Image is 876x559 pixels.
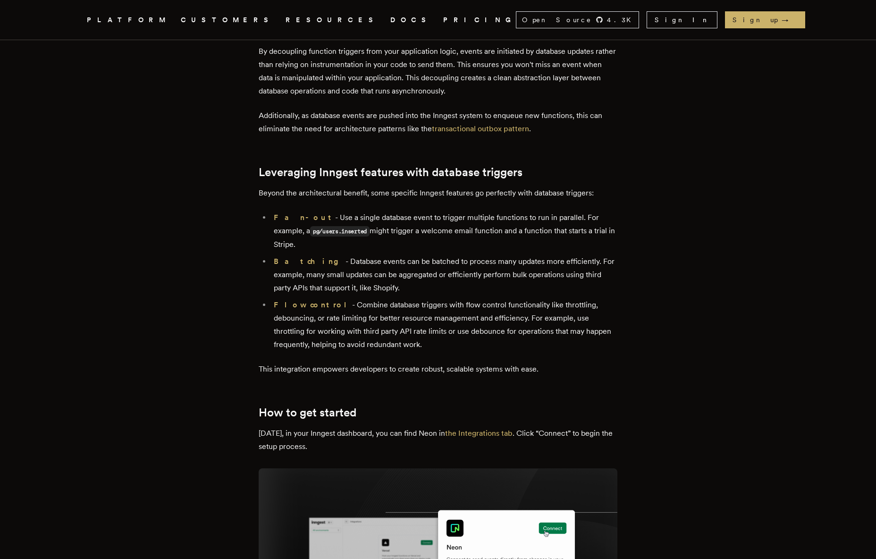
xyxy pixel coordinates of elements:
[274,300,352,309] a: Flow control
[271,298,617,351] li: - Combine database triggers with flow control functionality like throttling, debouncing, or rate ...
[259,166,617,179] h2: Leveraging Inngest features with database triggers
[271,211,617,251] li: - Use a single database event to trigger multiple functions to run in parallel. For example, a mi...
[445,429,513,438] a: the Integrations tab
[286,14,379,26] button: RESOURCES
[725,11,805,28] a: Sign up
[522,15,592,25] span: Open Source
[443,14,516,26] a: PRICING
[274,257,345,266] a: Batching
[432,124,529,133] a: transactional outbox pattern
[259,109,617,136] p: Additionally, as database events are pushed into the Inngest system to enqueue new functions, thi...
[310,226,370,237] code: pg/users.inserted
[271,255,617,295] li: - Database events can be batched to process many updates more efficiently. For example, many smal...
[274,213,335,222] a: Fan-out
[259,186,617,200] p: Beyond the architectural benefit, some specific Inngest features go perfectly with database trigg...
[647,11,717,28] a: Sign In
[259,406,617,419] h2: How to get started
[259,363,617,376] p: This integration empowers developers to create robust, scalable systems with ease.
[259,45,617,98] p: By decoupling function triggers from your application logic, events are initiated by database upd...
[390,14,432,26] a: DOCS
[259,427,617,453] p: [DATE], in your Inngest dashboard, you can find Neon in . Click “Connect” to begin the setup proc...
[782,15,798,25] span: →
[87,14,169,26] button: PLATFORM
[181,14,274,26] a: CUSTOMERS
[607,15,637,25] span: 4.3 K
